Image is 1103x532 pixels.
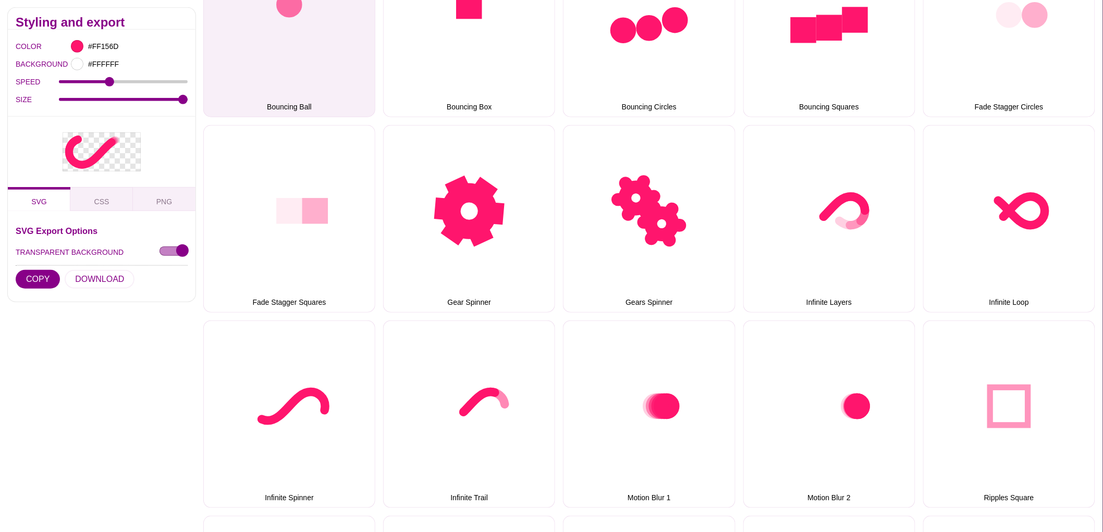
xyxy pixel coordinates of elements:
[923,125,1095,313] button: Infinite Loop
[923,320,1095,508] button: Ripples Square
[743,320,915,508] button: Motion Blur 2
[16,40,29,53] label: COLOR
[156,197,172,205] span: PNG
[133,187,195,211] button: PNG
[16,245,124,258] label: TRANSPARENT BACKGROUND
[70,187,133,211] button: CSS
[563,125,735,313] button: Gears Spinner
[16,269,60,288] button: COPY
[16,18,188,27] h2: Styling and export
[16,75,59,89] label: SPEED
[16,57,29,71] label: BACKGROUND
[383,320,555,508] button: Infinite Trail
[563,320,735,508] button: Motion Blur 1
[94,197,109,205] span: CSS
[16,92,59,106] label: SIZE
[383,125,555,313] button: Gear Spinner
[16,226,188,234] h3: SVG Export Options
[203,125,375,313] button: Fade Stagger Squares
[65,269,134,288] button: DOWNLOAD
[743,125,915,313] button: Infinite Layers
[203,320,375,508] button: Infinite Spinner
